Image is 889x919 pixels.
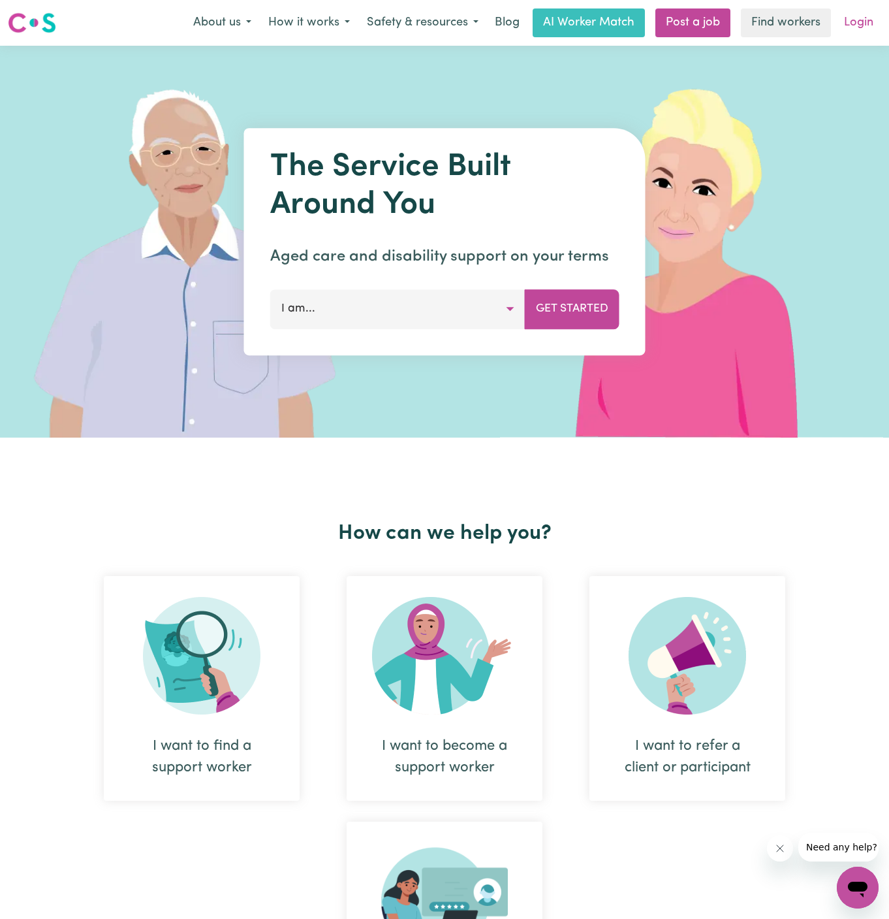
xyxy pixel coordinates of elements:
[8,11,56,35] img: Careseekers logo
[533,8,645,37] a: AI Worker Match
[80,521,809,546] h2: How can we help you?
[836,8,881,37] a: Login
[655,8,730,37] a: Post a job
[260,9,358,37] button: How it works
[135,735,268,779] div: I want to find a support worker
[185,9,260,37] button: About us
[837,867,879,909] iframe: Button to launch messaging window
[525,289,619,329] button: Get Started
[378,735,511,779] div: I want to become a support worker
[487,8,527,37] a: Blog
[358,9,487,37] button: Safety & resources
[270,149,619,224] h1: The Service Built Around You
[589,576,785,801] div: I want to refer a client or participant
[270,245,619,268] p: Aged care and disability support on your terms
[798,833,879,862] iframe: Message from company
[143,597,260,715] img: Search
[372,597,517,715] img: Become Worker
[270,289,525,329] button: I am...
[767,835,793,862] iframe: Close message
[347,576,542,801] div: I want to become a support worker
[621,735,754,779] div: I want to refer a client or participant
[629,597,746,715] img: Refer
[104,576,300,801] div: I want to find a support worker
[8,8,56,38] a: Careseekers logo
[741,8,831,37] a: Find workers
